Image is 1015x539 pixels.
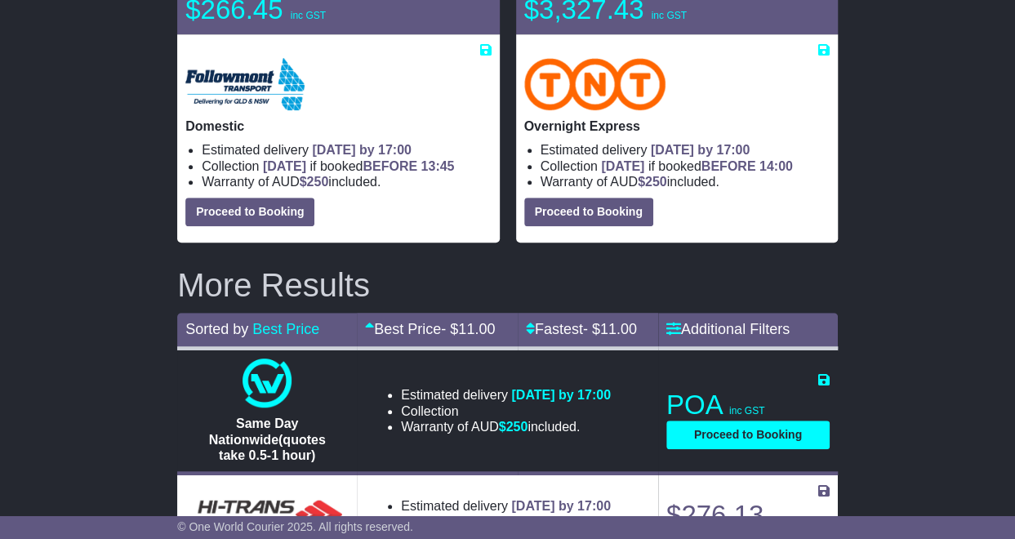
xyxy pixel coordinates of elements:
[401,514,611,529] li: Collection
[506,420,528,434] span: 250
[300,175,329,189] span: $
[651,10,686,21] span: inc GST
[421,159,454,173] span: 13:45
[499,420,528,434] span: $
[401,387,611,403] li: Estimated delivery
[666,321,790,337] a: Additional Filters
[441,321,495,337] span: - $
[526,321,637,337] a: Fastest- $11.00
[511,499,611,513] span: [DATE] by 17:00
[401,419,611,434] li: Warranty of AUD included.
[185,321,248,337] span: Sorted by
[729,405,764,416] span: inc GST
[583,321,637,337] span: - $
[401,498,611,514] li: Estimated delivery
[541,142,830,158] li: Estimated delivery
[209,416,326,461] span: Same Day Nationwide(quotes take 0.5-1 hour)
[177,267,838,303] h2: More Results
[458,321,495,337] span: 11.00
[185,486,349,534] img: HiTrans (Machship): General
[600,321,637,337] span: 11.00
[291,10,326,21] span: inc GST
[541,174,830,189] li: Warranty of AUD included.
[651,143,750,157] span: [DATE] by 17:00
[202,174,491,189] li: Warranty of AUD included.
[401,403,611,419] li: Collection
[263,159,454,173] span: if booked
[312,143,412,157] span: [DATE] by 17:00
[365,321,495,337] a: Best Price- $11.00
[363,159,417,173] span: BEFORE
[524,118,830,134] p: Overnight Express
[701,159,756,173] span: BEFORE
[666,499,830,532] p: $276.13
[666,421,830,449] button: Proceed to Booking
[263,159,306,173] span: [DATE]
[185,58,305,110] img: Followmont Transport: Domestic
[511,388,611,402] span: [DATE] by 17:00
[524,58,666,110] img: TNT Domestic: Overnight Express
[177,520,413,533] span: © One World Courier 2025. All rights reserved.
[759,159,793,173] span: 14:00
[524,198,653,226] button: Proceed to Booking
[252,321,319,337] a: Best Price
[185,118,491,134] p: Domestic
[185,198,314,226] button: Proceed to Booking
[541,158,830,174] li: Collection
[601,159,792,173] span: if booked
[645,175,667,189] span: 250
[202,158,491,174] li: Collection
[462,514,559,528] span: Next Day Pickup
[601,159,644,173] span: [DATE]
[638,175,667,189] span: $
[307,175,329,189] span: 250
[243,359,292,408] img: One World Courier: Same Day Nationwide(quotes take 0.5-1 hour)
[666,389,830,421] p: POA
[202,142,491,158] li: Estimated delivery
